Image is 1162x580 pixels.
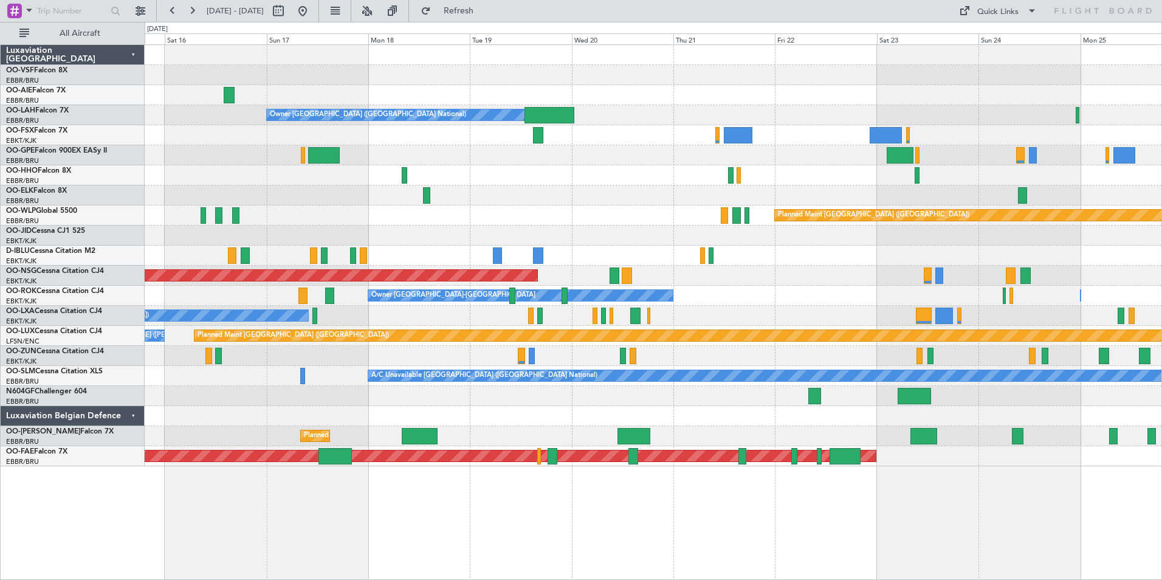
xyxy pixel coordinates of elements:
[6,457,39,466] a: EBBR/BRU
[6,388,87,395] a: N604GFChallenger 604
[6,247,30,255] span: D-IBLU
[778,206,969,224] div: Planned Maint [GEOGRAPHIC_DATA] ([GEOGRAPHIC_DATA])
[6,317,36,326] a: EBKT/KJK
[6,368,35,375] span: OO-SLM
[6,147,107,154] a: OO-GPEFalcon 900EX EASy II
[6,87,66,94] a: OO-AIEFalcon 7X
[6,288,104,295] a: OO-ROKCessna Citation CJ4
[6,368,103,375] a: OO-SLMCessna Citation XLS
[6,196,39,205] a: EBBR/BRU
[371,286,535,305] div: Owner [GEOGRAPHIC_DATA]-[GEOGRAPHIC_DATA]
[6,268,104,275] a: OO-NSGCessna Citation CJ4
[6,328,35,335] span: OO-LUX
[6,147,35,154] span: OO-GPE
[6,348,104,355] a: OO-ZUNCessna Citation CJ4
[6,247,95,255] a: D-IBLUCessna Citation M2
[978,33,1080,44] div: Sun 24
[368,33,470,44] div: Mon 18
[470,33,571,44] div: Tue 19
[6,227,32,235] span: OO-JID
[147,24,168,35] div: [DATE]
[6,96,39,105] a: EBBR/BRU
[371,367,597,385] div: A/C Unavailable [GEOGRAPHIC_DATA] ([GEOGRAPHIC_DATA] National)
[6,207,36,215] span: OO-WLP
[270,106,466,124] div: Owner [GEOGRAPHIC_DATA] ([GEOGRAPHIC_DATA] National)
[6,297,36,306] a: EBKT/KJK
[6,428,114,435] a: OO-[PERSON_NAME]Falcon 7X
[877,33,978,44] div: Sat 23
[6,328,102,335] a: OO-LUXCessna Citation CJ4
[6,348,36,355] span: OO-ZUN
[6,187,67,195] a: OO-ELKFalcon 8X
[572,33,673,44] div: Wed 20
[6,308,35,315] span: OO-LXA
[32,29,128,38] span: All Aircraft
[304,427,524,445] div: Planned Maint [GEOGRAPHIC_DATA] ([GEOGRAPHIC_DATA] National)
[6,167,71,174] a: OO-HHOFalcon 8X
[6,377,39,386] a: EBBR/BRU
[6,176,39,185] a: EBBR/BRU
[6,216,39,226] a: EBBR/BRU
[37,2,107,20] input: Trip Number
[6,288,36,295] span: OO-ROK
[6,116,39,125] a: EBBR/BRU
[415,1,488,21] button: Refresh
[6,67,67,74] a: OO-VSFFalcon 8X
[953,1,1043,21] button: Quick Links
[6,107,35,114] span: OO-LAH
[165,33,266,44] div: Sat 16
[977,6,1019,18] div: Quick Links
[6,87,32,94] span: OO-AIE
[6,257,36,266] a: EBKT/KJK
[6,448,67,455] a: OO-FAEFalcon 7X
[6,388,35,395] span: N604GF
[6,277,36,286] a: EBKT/KJK
[198,326,389,345] div: Planned Maint [GEOGRAPHIC_DATA] ([GEOGRAPHIC_DATA])
[13,24,132,43] button: All Aircraft
[6,308,102,315] a: OO-LXACessna Citation CJ4
[6,156,39,165] a: EBBR/BRU
[6,167,38,174] span: OO-HHO
[6,107,69,114] a: OO-LAHFalcon 7X
[6,236,36,246] a: EBKT/KJK
[6,227,85,235] a: OO-JIDCessna CJ1 525
[6,127,34,134] span: OO-FSX
[6,76,39,85] a: EBBR/BRU
[6,357,36,366] a: EBKT/KJK
[6,127,67,134] a: OO-FSXFalcon 7X
[6,136,36,145] a: EBKT/KJK
[6,268,36,275] span: OO-NSG
[267,33,368,44] div: Sun 17
[6,187,33,195] span: OO-ELK
[775,33,876,44] div: Fri 22
[6,437,39,446] a: EBBR/BRU
[6,67,34,74] span: OO-VSF
[6,448,34,455] span: OO-FAE
[6,397,39,406] a: EBBR/BRU
[6,428,80,435] span: OO-[PERSON_NAME]
[433,7,484,15] span: Refresh
[207,5,264,16] span: [DATE] - [DATE]
[673,33,775,44] div: Thu 21
[6,207,77,215] a: OO-WLPGlobal 5500
[6,337,40,346] a: LFSN/ENC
